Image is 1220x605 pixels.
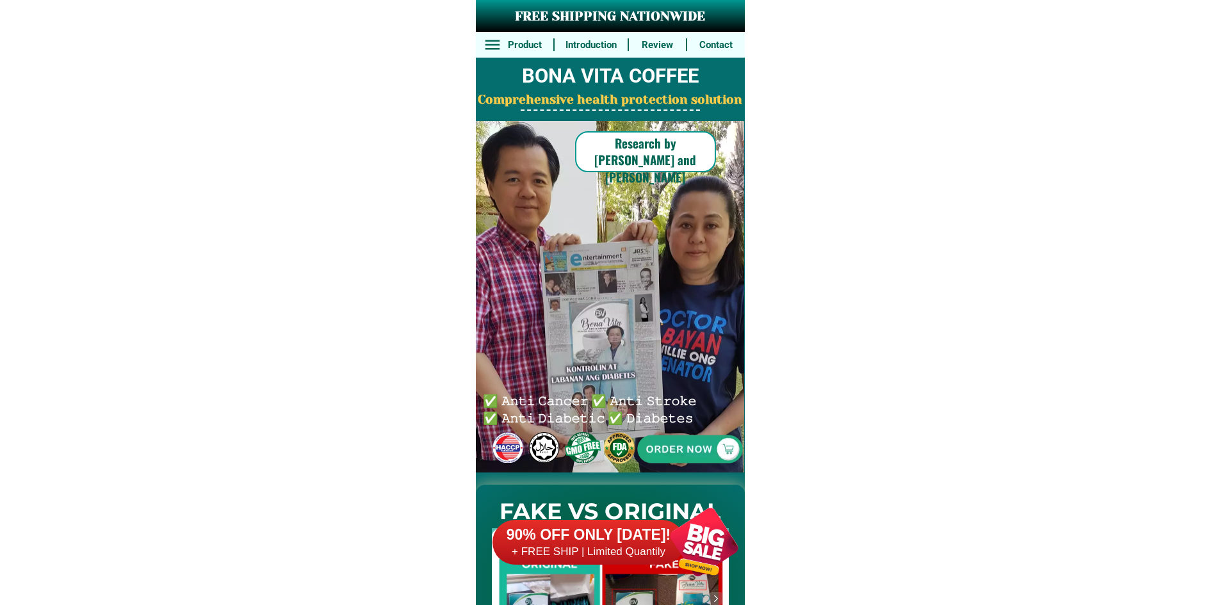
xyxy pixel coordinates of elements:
img: navigation [710,592,722,605]
h3: FREE SHIPPING NATIONWIDE [476,7,745,26]
h2: FAKE VS ORIGINAL [476,495,745,529]
h2: Comprehensive health protection solution [476,91,745,109]
h6: + FREE SHIP | Limited Quantily [492,545,685,559]
h6: Product [503,38,546,52]
h6: Introduction [561,38,621,52]
h6: ✅ 𝙰𝚗𝚝𝚒 𝙲𝚊𝚗𝚌𝚎𝚛 ✅ 𝙰𝚗𝚝𝚒 𝚂𝚝𝚛𝚘𝚔𝚎 ✅ 𝙰𝚗𝚝𝚒 𝙳𝚒𝚊𝚋𝚎𝚝𝚒𝚌 ✅ 𝙳𝚒𝚊𝚋𝚎𝚝𝚎𝚜 [483,391,702,425]
h6: 90% OFF ONLY [DATE]! [492,526,685,545]
h6: Review [636,38,679,52]
h6: Contact [694,38,738,52]
h2: BONA VITA COFFEE [476,61,745,92]
h6: Research by [PERSON_NAME] and [PERSON_NAME] [575,134,716,186]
